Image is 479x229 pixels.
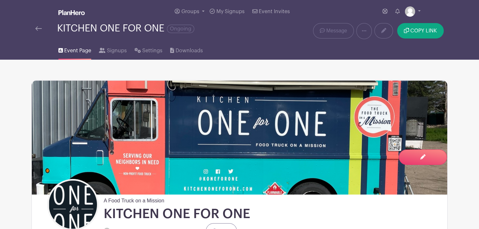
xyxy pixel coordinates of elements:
[259,9,290,14] span: Event Invites
[167,25,194,33] span: Ongoing
[104,194,164,205] span: A Food Truck on a Mission
[326,27,347,35] span: Message
[170,39,203,60] a: Downloads
[64,47,91,55] span: Event Page
[216,9,245,14] span: My Signups
[57,23,194,34] div: KITCHEN ONE FOR ONE
[104,206,250,222] h1: KITCHEN ONE FOR ONE
[142,47,162,55] span: Settings
[58,10,85,15] img: logo_white-6c42ec7e38ccf1d336a20a19083b03d10ae64f83f12c07503d8b9e83406b4c7d.svg
[32,81,447,194] img: IMG_9124.jpeg
[405,6,415,17] img: default-ce2991bfa6775e67f084385cd625a349d9dcbb7a52a09fb2fda1e96e2d18dcdb.png
[410,28,437,33] span: COPY LINK
[313,23,354,38] a: Message
[135,39,162,60] a: Settings
[181,9,199,14] span: Groups
[49,181,97,229] img: Black%20Verticle%20KO4O%202.png
[176,47,203,55] span: Downloads
[35,26,42,31] img: back-arrow-29a5d9b10d5bd6ae65dc969a981735edf675c4d7a1fe02e03b50dbd4ba3cdb55.svg
[397,23,444,38] button: COPY LINK
[58,39,91,60] a: Event Page
[99,39,126,60] a: Signups
[107,47,127,55] span: Signups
